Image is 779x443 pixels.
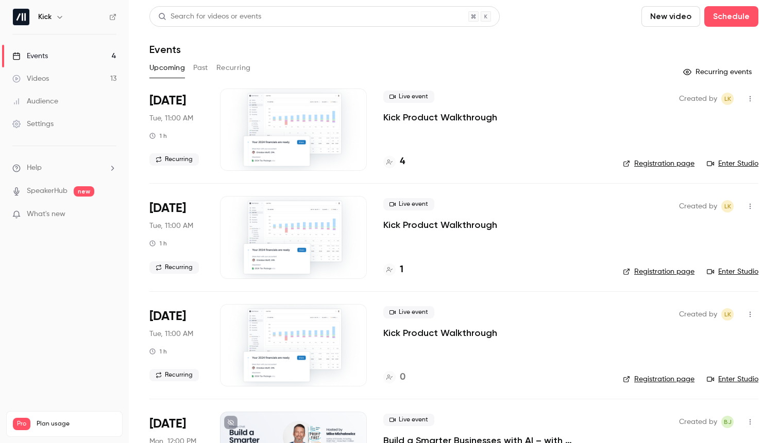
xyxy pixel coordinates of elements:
[149,43,181,56] h1: Events
[400,155,405,169] h4: 4
[383,306,434,318] span: Live event
[12,96,58,107] div: Audience
[149,329,193,339] span: Tue, 11:00 AM
[383,91,434,103] span: Live event
[149,132,167,140] div: 1 h
[704,6,758,27] button: Schedule
[679,416,717,428] span: Created by
[149,416,186,432] span: [DATE]
[679,308,717,321] span: Created by
[383,263,403,277] a: 1
[707,158,758,169] a: Enter Studio
[724,200,731,212] span: LK
[149,308,186,325] span: [DATE]
[400,370,405,384] h4: 0
[623,374,695,384] a: Registration page
[149,113,193,123] span: Tue, 11:00 AM
[721,93,734,105] span: Logan Kieller
[679,200,717,212] span: Created by
[721,416,734,428] span: Ben Johnson
[707,267,758,277] a: Enter Studio
[27,209,65,220] span: What's new
[193,60,208,76] button: Past
[149,153,199,166] span: Recurring
[149,196,204,278] div: Oct 21 Tue, 11:00 AM (America/Los Angeles)
[149,239,167,247] div: 1 h
[149,261,199,274] span: Recurring
[149,88,204,171] div: Oct 14 Tue, 11:00 AM (America/Los Angeles)
[149,221,193,231] span: Tue, 11:00 AM
[149,369,199,381] span: Recurring
[383,111,497,123] a: Kick Product Walkthrough
[158,11,261,22] div: Search for videos or events
[623,267,695,277] a: Registration page
[149,60,185,76] button: Upcoming
[38,12,52,22] h6: Kick
[383,414,434,426] span: Live event
[12,51,48,61] div: Events
[27,163,42,173] span: Help
[27,186,67,197] a: SpeakerHub
[400,263,403,277] h4: 1
[707,374,758,384] a: Enter Studio
[721,308,734,321] span: Logan Kieller
[149,304,204,386] div: Oct 28 Tue, 11:00 AM (America/Los Angeles)
[12,74,49,84] div: Videos
[13,418,30,430] span: Pro
[12,163,116,173] li: help-dropdown-opener
[74,186,94,197] span: new
[13,9,29,25] img: Kick
[641,6,700,27] button: New video
[37,420,116,428] span: Plan usage
[383,155,405,169] a: 4
[216,60,251,76] button: Recurring
[149,93,186,109] span: [DATE]
[12,119,54,129] div: Settings
[383,327,497,339] a: Kick Product Walkthrough
[149,347,167,356] div: 1 h
[721,200,734,212] span: Logan Kieller
[383,219,497,231] a: Kick Product Walkthrough
[383,198,434,210] span: Live event
[623,158,695,169] a: Registration page
[724,93,731,105] span: LK
[679,64,758,80] button: Recurring events
[149,200,186,217] span: [DATE]
[679,93,717,105] span: Created by
[383,370,405,384] a: 0
[724,308,731,321] span: LK
[724,416,732,428] span: BJ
